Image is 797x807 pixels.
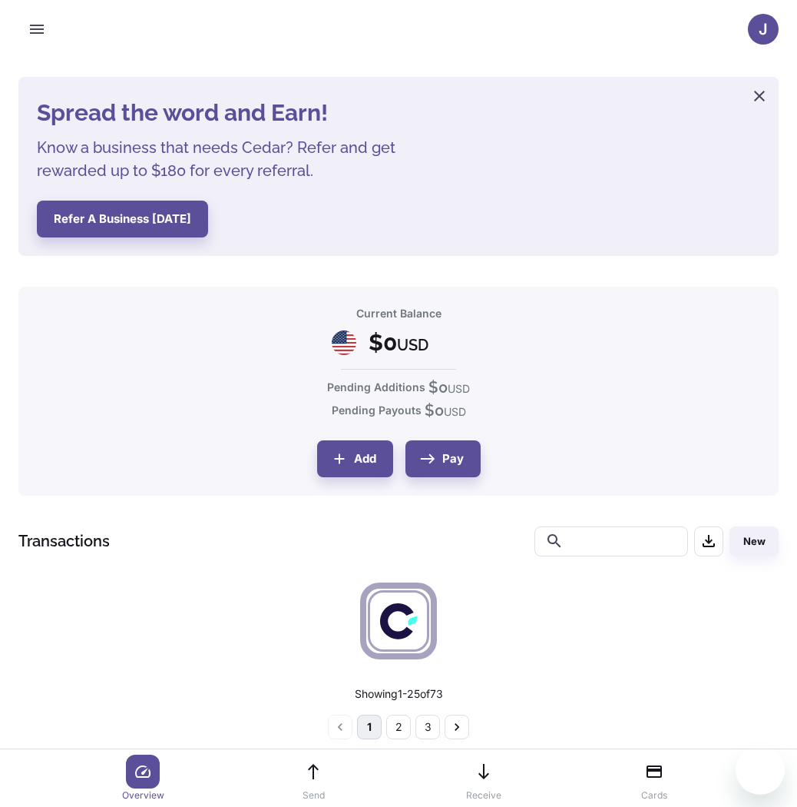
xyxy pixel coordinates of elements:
span: USD [397,336,428,354]
button: New [729,526,779,556]
p: Showing 1-25 of 73 [355,686,443,702]
span: USD [444,405,466,418]
button: Add [317,440,393,477]
button: Go to page 2 [386,715,411,739]
h4: $ 0 [369,325,428,360]
a: Cards [627,755,682,802]
button: Refer a business [DATE] [37,201,208,237]
span: USD [448,382,470,395]
h5: $ 0 [428,376,470,399]
h6: Pending Payouts [332,402,422,419]
nav: pagination navigation [326,715,471,739]
p: Receive [466,789,501,802]
iframe: Button to launch messaging window [736,746,785,795]
button: J [748,14,779,45]
h6: Current Balance [356,305,441,322]
p: Cards [641,789,667,802]
h4: Spread the word and Earn! [37,95,421,130]
p: Overview [122,789,164,802]
p: Send [303,789,325,802]
button: Go to page 3 [415,715,440,739]
button: Go to next page [445,715,469,739]
h5: $ 0 [425,399,466,422]
a: Receive [456,755,511,802]
button: page 1 [357,715,382,739]
button: Pay [405,440,481,477]
h5: Know a business that needs Cedar? Refer and get rewarded up to $180 for every referral. [37,136,421,182]
a: Send [286,755,341,802]
a: Overview [115,755,170,802]
h6: Pending Additions [327,379,425,396]
h1: Transactions [18,530,110,553]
